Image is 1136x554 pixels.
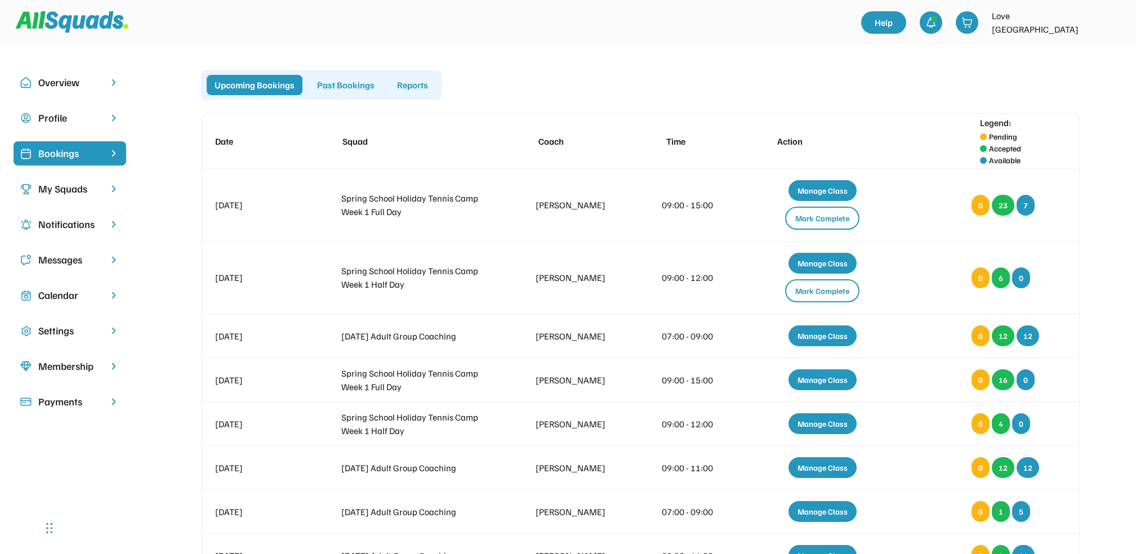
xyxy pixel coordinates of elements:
[972,325,990,346] div: 0
[536,505,621,519] div: [PERSON_NAME]
[108,254,119,265] img: chevron-right.svg
[20,290,32,301] img: Icon%20copy%207.svg
[788,369,857,390] div: Manage Class
[108,290,119,301] img: chevron-right.svg
[215,135,300,148] div: Date
[215,271,300,284] div: [DATE]
[1012,413,1030,434] div: 0
[992,501,1010,522] div: 1
[536,198,621,212] div: [PERSON_NAME]
[38,217,101,232] div: Notifications
[538,135,623,148] div: Coach
[961,17,973,28] img: shopping-cart-01%20%281%29.svg
[20,148,32,159] img: Icon%20%2819%29.svg
[215,329,300,343] div: [DATE]
[662,461,730,475] div: 09:00 - 11:00
[980,116,1012,129] div: Legend:
[20,184,32,195] img: Icon%20copy%203.svg
[788,501,857,522] div: Manage Class
[215,198,300,212] div: [DATE]
[309,75,382,95] div: Past Bookings
[972,501,990,522] div: 0
[777,135,879,148] div: Action
[972,267,990,288] div: 0
[536,417,621,431] div: [PERSON_NAME]
[108,113,119,123] img: chevron-right.svg
[341,367,495,394] div: Spring School Holiday Tennis Camp Week 1 Full Day
[20,396,32,408] img: Icon%20%2815%29.svg
[1017,195,1035,216] div: 7
[38,359,101,374] div: Membership
[785,279,859,302] div: Mark Complete
[1012,501,1030,522] div: 5
[788,180,857,201] div: Manage Class
[341,410,495,437] div: Spring School Holiday Tennis Camp Week 1 Half Day
[992,413,1010,434] div: 4
[20,77,32,88] img: Icon%20copy%2010.svg
[788,325,857,346] div: Manage Class
[662,505,730,519] div: 07:00 - 09:00
[215,461,300,475] div: [DATE]
[1100,11,1122,34] img: LTPP_Logo_REV.jpeg
[341,191,495,218] div: Spring School Holiday Tennis Camp Week 1 Full Day
[972,457,990,478] div: 0
[662,271,730,284] div: 09:00 - 12:00
[38,146,101,161] div: Bookings
[38,323,101,338] div: Settings
[341,329,495,343] div: [DATE] Adult Group Coaching
[925,17,937,28] img: bell-03%20%281%29.svg
[108,325,119,336] img: chevron-right.svg
[989,142,1021,154] div: Accepted
[785,207,859,230] div: Mark Complete
[1017,457,1039,478] div: 12
[341,505,495,519] div: [DATE] Adult Group Coaching
[215,505,300,519] div: [DATE]
[20,254,32,266] img: Icon%20copy%205.svg
[389,75,436,95] div: Reports
[536,271,621,284] div: [PERSON_NAME]
[992,195,1014,216] div: 23
[788,253,857,274] div: Manage Class
[662,198,730,212] div: 09:00 - 15:00
[108,396,119,407] img: chevron-right.svg
[992,369,1014,390] div: 16
[342,135,496,148] div: Squad
[788,457,857,478] div: Manage Class
[108,219,119,230] img: chevron-right.svg
[992,267,1010,288] div: 6
[341,264,495,291] div: Spring School Holiday Tennis Camp Week 1 Half Day
[38,181,101,196] div: My Squads
[662,373,730,387] div: 09:00 - 15:00
[662,417,730,431] div: 09:00 - 12:00
[972,369,990,390] div: 0
[20,325,32,337] img: Icon%20copy%2016.svg
[989,154,1021,166] div: Available
[341,461,495,475] div: [DATE] Adult Group Coaching
[207,75,302,95] div: Upcoming Bookings
[108,148,119,159] img: chevron-right%20copy%203.svg
[38,110,101,126] div: Profile
[1017,369,1035,390] div: 0
[662,329,730,343] div: 07:00 - 09:00
[972,195,990,216] div: 0
[992,325,1014,346] div: 12
[788,413,857,434] div: Manage Class
[38,75,101,90] div: Overview
[20,219,32,230] img: Icon%20copy%204.svg
[20,113,32,124] img: user-circle.svg
[1017,325,1039,346] div: 12
[215,373,300,387] div: [DATE]
[108,361,119,372] img: chevron-right.svg
[666,135,734,148] div: Time
[1012,267,1030,288] div: 0
[536,461,621,475] div: [PERSON_NAME]
[108,184,119,194] img: chevron-right.svg
[38,252,101,267] div: Messages
[20,361,32,372] img: Icon%20copy%208.svg
[972,413,990,434] div: 0
[992,9,1093,36] div: Love [GEOGRAPHIC_DATA]
[536,373,621,387] div: [PERSON_NAME]
[38,288,101,303] div: Calendar
[215,417,300,431] div: [DATE]
[861,11,906,34] a: Help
